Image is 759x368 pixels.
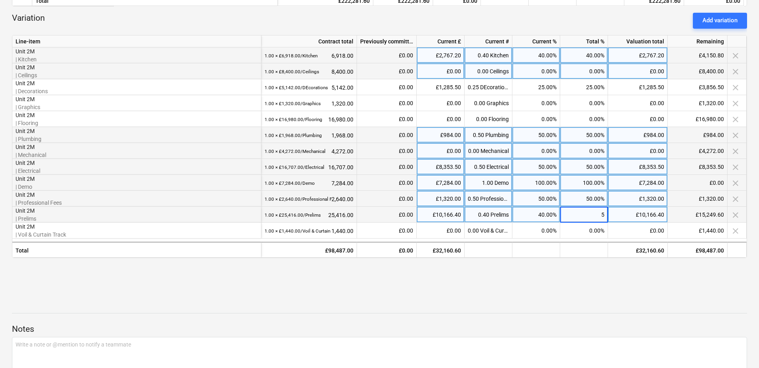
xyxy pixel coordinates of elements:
div: Current % [512,35,560,47]
small: 1.00 × £8,400.00 / Ceilings [265,69,319,74]
div: £4,150.80 [668,47,728,63]
div: 0.00% [560,111,608,127]
div: £0.00 [608,111,668,127]
div: £1,285.50 [608,79,668,95]
div: £8,353.50 [417,159,465,175]
div: £0.00 [608,63,668,79]
div: £7,284.00 [417,175,465,191]
div: £0.00 [668,175,728,191]
div: 100.00% [560,175,608,191]
div: Valuation total [608,35,668,47]
div: 40.00% [512,47,560,63]
div: 0.00 Voil & Curtain Track [465,223,512,239]
div: £98,487.00 [261,242,357,258]
div: £7,284.00 [608,175,668,191]
div: 25.00% [560,79,608,95]
div: 50.00% [512,191,560,207]
div: 0.00% [560,143,608,159]
div: £0.00 [357,47,417,63]
div: £0.00 [608,223,668,239]
div: £1,320.00 [668,95,728,111]
p: | Decorations [16,87,258,95]
div: £0.00 [357,191,417,207]
div: 0.50 Professional Fees [465,191,512,207]
div: 0.00 Mechanical [465,143,512,159]
div: 16,980.00 [265,111,353,127]
div: 50.00% [560,127,608,143]
div: £984.00 [417,127,465,143]
div: Total % [560,35,608,47]
p: Unit 2M [16,223,258,231]
div: £1,320.00 [608,191,668,207]
div: £984.00 [668,127,728,143]
p: Unit 2M [16,159,258,167]
div: 0.50 Electrical [465,159,512,175]
div: 1,440.00 [265,223,353,239]
p: | Electrical [16,167,258,175]
div: 0.00 Flooring [465,111,512,127]
div: £1,320.00 [417,191,465,207]
div: Line-item [12,35,261,47]
div: £0.00 [417,111,465,127]
div: Current # [465,35,512,47]
div: Remaining [668,35,728,47]
div: 0.00% [512,111,560,127]
div: £984.00 [608,127,668,143]
p: Unit 2M [16,127,258,135]
div: £32,160.60 [417,242,465,258]
small: 1.00 × £1,320.00 / Graphics [265,101,321,106]
p: Unit 2M [16,95,258,103]
div: £0.00 [417,95,465,111]
div: £1,320.00 [668,191,728,207]
div: 0.00% [560,63,608,79]
div: 7,284.00 [265,175,353,191]
small: 1.00 × £5,142.00 / DEcorations [265,85,328,90]
p: Unit 2M [16,191,258,199]
p: | Demo [16,183,258,191]
div: £2,767.20 [417,47,465,63]
p: | Professional Fees [16,199,258,207]
div: 25,416.00 [265,207,353,223]
div: 2,640.00 [265,191,353,207]
div: 0.00% [512,143,560,159]
div: £8,353.50 [668,159,728,175]
div: 0.40 Prelims [465,207,512,223]
p: Variation [12,13,45,29]
div: £0.00 [357,111,417,127]
p: | Mechanical [16,151,258,159]
p: Unit 2M [16,111,258,119]
div: 1,320.00 [265,95,353,112]
p: | Plumbing [16,135,258,143]
div: 1,968.00 [265,127,353,143]
p: | Graphics [16,103,258,111]
div: 0.00% [512,63,560,79]
div: 16,707.00 [265,159,353,175]
iframe: Chat Widget [719,330,759,368]
div: 0.00% [512,223,560,239]
div: £0.00 [357,207,417,223]
div: £0.00 [608,143,668,159]
div: 50.00% [512,159,560,175]
div: Contract total [261,35,357,47]
div: Current £ [417,35,465,47]
div: 0.00 Graphics [465,95,512,111]
div: £10,166.40 [608,207,668,223]
div: 50.00% [560,159,608,175]
div: £0.00 [357,242,417,258]
small: 1.00 × £1,968.00 / Plumbing [265,133,322,138]
small: 1.00 × £25,416.00 / Prelims [265,212,321,218]
div: 0.40 Kitchen [465,47,512,63]
div: 50.00% [512,127,560,143]
div: £0.00 [417,223,465,239]
div: £0.00 [357,79,417,95]
div: Add variation [702,15,737,25]
div: 0.25 DEcorations [465,79,512,95]
p: | Prelims [16,215,258,223]
div: £0.00 [357,223,417,239]
p: Notes [12,324,747,335]
div: £16,980.00 [668,111,728,127]
div: 0.50 Plumbing [465,127,512,143]
div: 5,142.00 [265,79,353,96]
div: £8,353.50 [608,159,668,175]
div: £10,166.40 [417,207,465,223]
